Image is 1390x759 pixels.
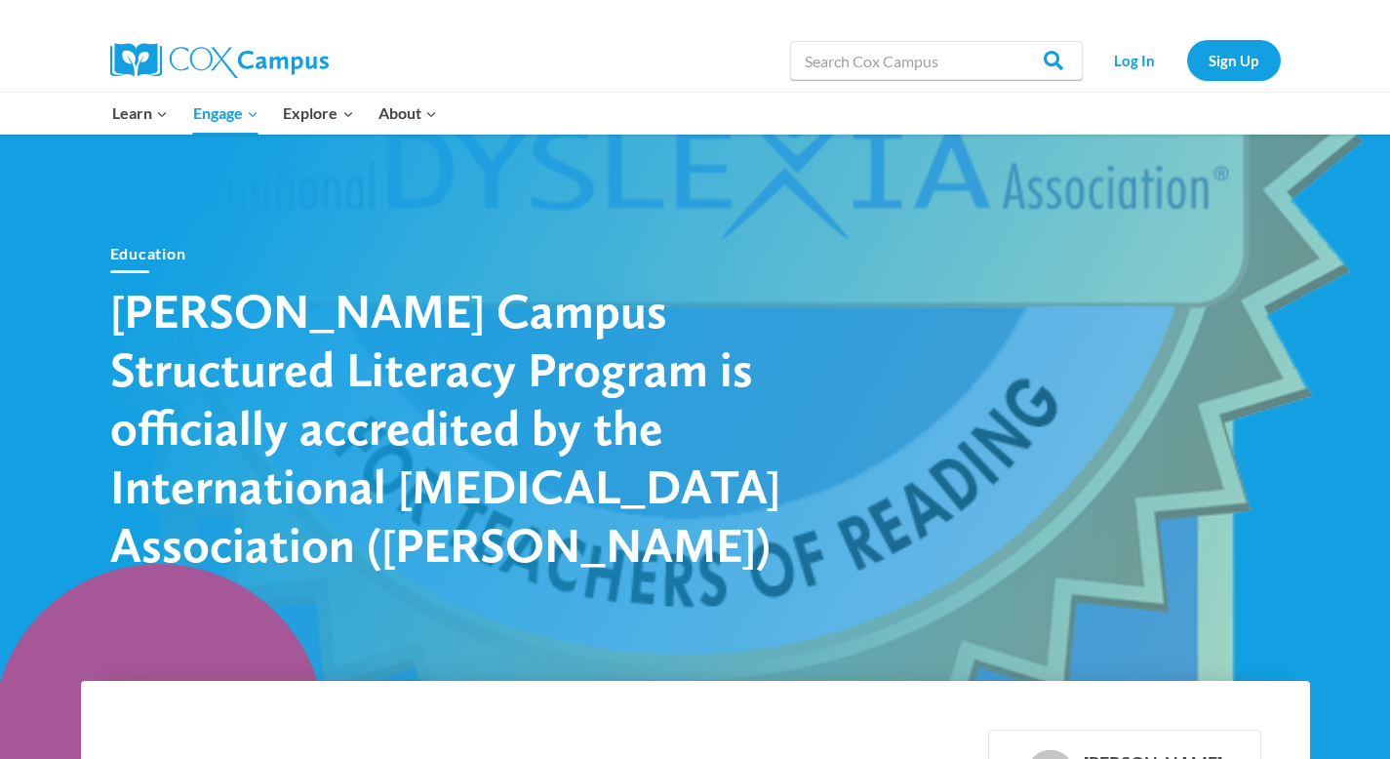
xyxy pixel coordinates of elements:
[378,100,437,126] span: About
[1187,40,1281,80] a: Sign Up
[283,100,353,126] span: Explore
[112,100,168,126] span: Learn
[110,43,329,78] img: Cox Campus
[110,281,793,574] h1: [PERSON_NAME] Campus Structured Literacy Program is officially accredited by the International [M...
[110,244,186,262] a: Education
[1092,40,1177,80] a: Log In
[100,93,450,134] nav: Primary Navigation
[193,100,258,126] span: Engage
[790,41,1083,80] input: Search Cox Campus
[1092,40,1281,80] nav: Secondary Navigation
